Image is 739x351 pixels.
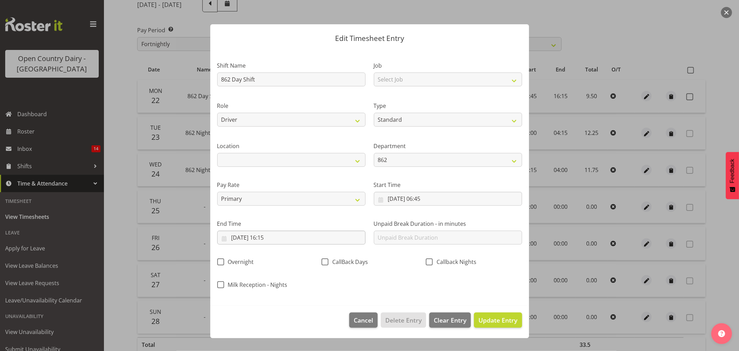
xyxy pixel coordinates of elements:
img: help-xxl-2.png [718,330,725,337]
span: Delete Entry [385,316,422,325]
span: CallBack Days [328,258,368,265]
label: Shift Name [217,61,366,70]
label: Type [374,102,522,110]
input: Click to select... [374,192,522,206]
label: Role [217,102,366,110]
label: Pay Rate [217,181,366,189]
input: Unpaid Break Duration [374,231,522,245]
button: Clear Entry [429,313,471,328]
span: Callback Nights [433,258,476,265]
span: Update Entry [478,316,517,324]
label: Unpaid Break Duration - in minutes [374,220,522,228]
button: Feedback - Show survey [726,152,739,199]
button: Update Entry [474,313,522,328]
button: Delete Entry [381,313,426,328]
label: Start Time [374,181,522,189]
span: Milk Reception - Nights [224,281,288,288]
label: Job [374,61,522,70]
span: Feedback [729,159,736,183]
span: Overnight [224,258,254,265]
span: Clear Entry [434,316,466,325]
button: Cancel [349,313,378,328]
input: Click to select... [217,231,366,245]
label: End Time [217,220,366,228]
p: Edit Timesheet Entry [217,35,522,42]
label: Location [217,142,366,150]
span: Cancel [354,316,373,325]
input: Shift Name [217,72,366,86]
label: Department [374,142,522,150]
